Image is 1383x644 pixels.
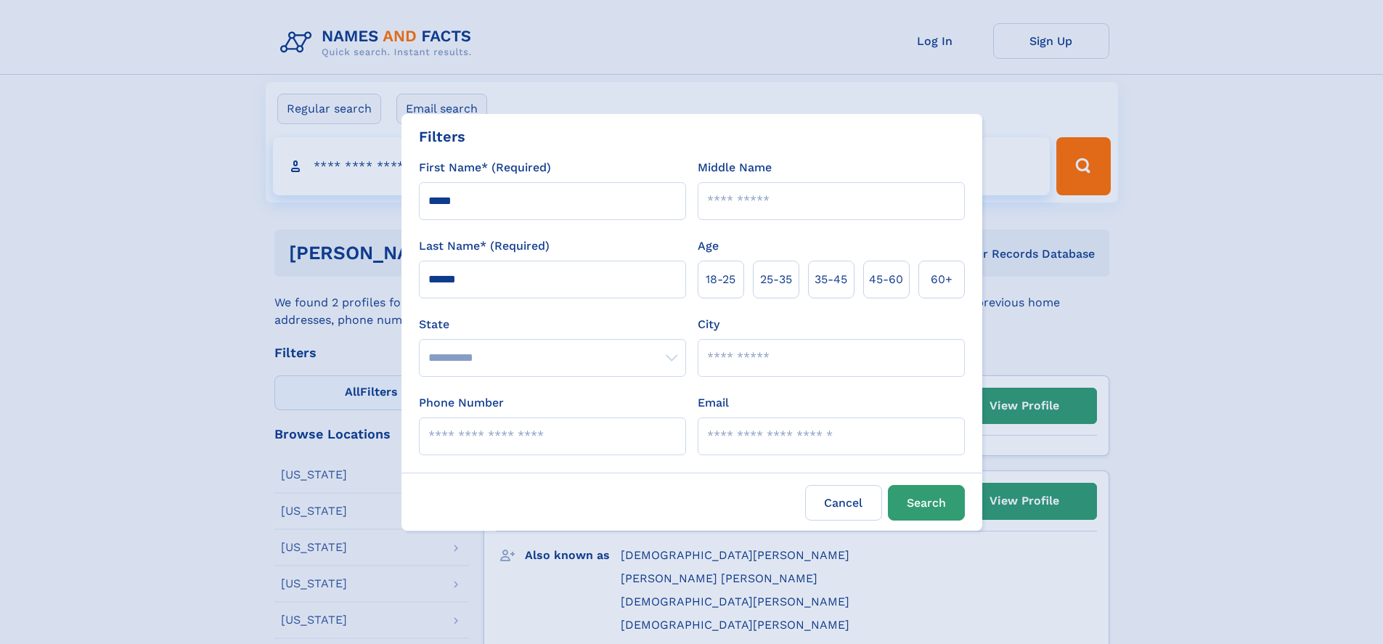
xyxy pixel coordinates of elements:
label: City [698,316,719,333]
label: Last Name* (Required) [419,237,550,255]
span: 35‑45 [815,271,847,288]
span: 18‑25 [706,271,735,288]
span: 60+ [931,271,952,288]
button: Search [888,485,965,521]
span: 25‑35 [760,271,792,288]
span: 45‑60 [869,271,903,288]
label: Middle Name [698,159,772,176]
label: Age [698,237,719,255]
label: Cancel [805,485,882,521]
label: State [419,316,686,333]
label: First Name* (Required) [419,159,551,176]
label: Phone Number [419,394,504,412]
label: Email [698,394,729,412]
div: Filters [419,126,465,147]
